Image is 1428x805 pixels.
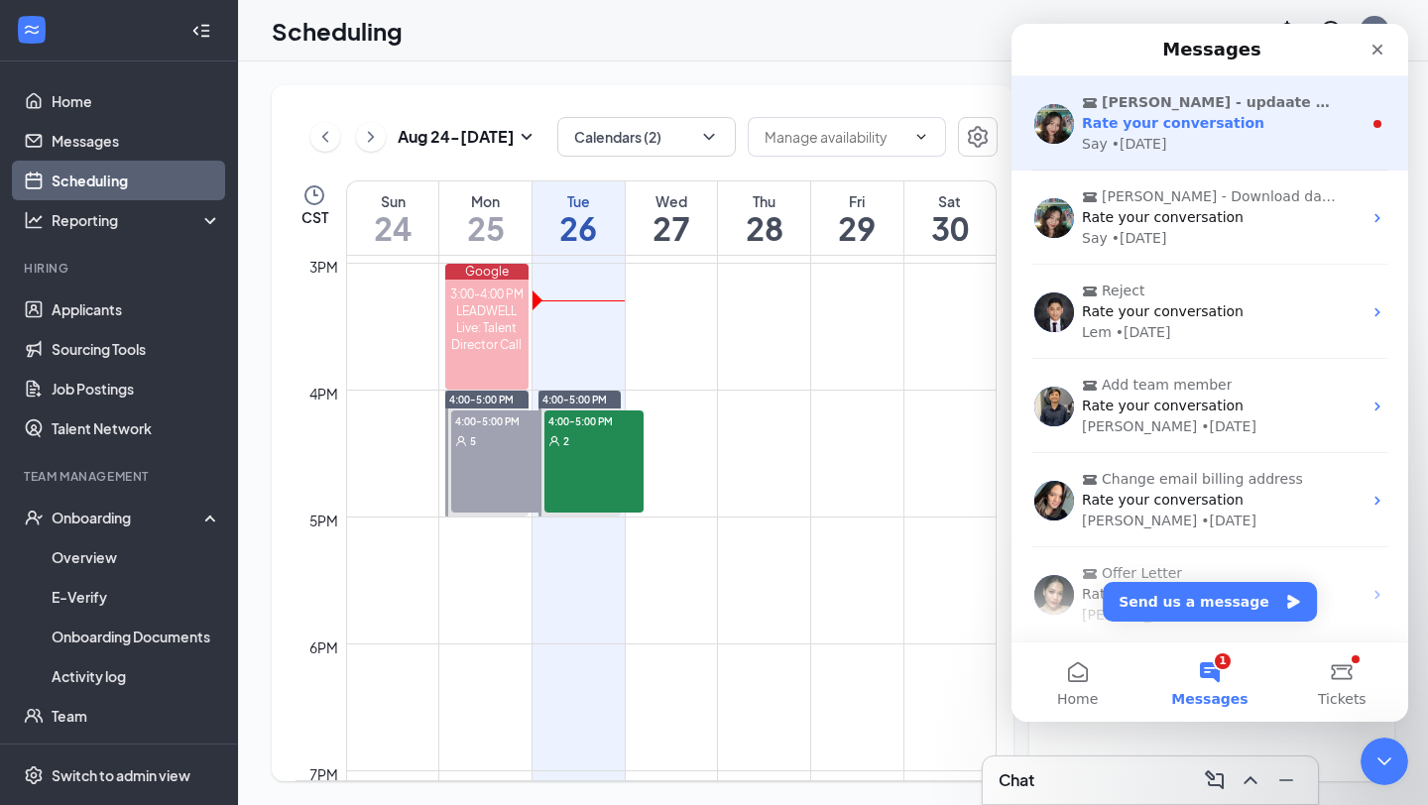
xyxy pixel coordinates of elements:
[811,211,903,245] h1: 29
[52,329,221,369] a: Sourcing Tools
[455,435,467,447] svg: User
[22,20,42,40] svg: WorkstreamLogo
[24,765,44,785] svg: Settings
[305,383,342,404] div: 4pm
[305,636,342,658] div: 6pm
[449,393,514,406] span: 4:00-5:00 PM
[305,256,342,278] div: 3pm
[347,191,438,211] div: Sun
[470,434,476,448] span: 5
[52,696,221,736] a: Team
[52,656,221,696] a: Activity log
[361,125,381,149] svg: ChevronRight
[1270,764,1302,796] button: Minimize
[533,181,625,255] a: August 26, 2025
[718,181,810,255] a: August 28, 2025
[958,117,998,157] button: Settings
[1274,768,1298,792] svg: Minimize
[439,181,532,255] a: August 25, 2025
[1319,19,1343,43] svg: QuestionInfo
[347,211,438,245] h1: 24
[24,468,217,485] div: Team Management
[52,121,221,161] a: Messages
[1361,738,1408,785] iframe: Intercom live chat
[305,510,342,531] div: 5pm
[626,191,718,211] div: Wed
[439,211,532,245] h1: 25
[811,191,903,211] div: Fri
[315,125,335,149] svg: ChevronLeft
[52,508,204,527] div: Onboarding
[52,81,221,121] a: Home
[398,126,515,148] h3: Aug 24 - [DATE]
[699,127,719,147] svg: ChevronDown
[515,125,538,149] svg: SmallChevronDown
[904,181,996,255] a: August 30, 2025
[765,126,905,148] input: Manage availability
[24,260,217,277] div: Hiring
[24,210,44,230] svg: Analysis
[301,207,328,227] span: CST
[913,129,929,145] svg: ChevronDown
[52,765,190,785] div: Switch to admin view
[439,191,532,211] div: Mon
[347,181,438,255] a: August 24, 2025
[542,393,607,406] span: 4:00-5:00 PM
[1368,22,1381,39] div: LS
[451,410,550,430] span: 4:00-5:00 PM
[52,408,221,448] a: Talent Network
[548,435,560,447] svg: User
[999,769,1034,791] h3: Chat
[563,434,569,448] span: 2
[557,117,736,157] button: Calendars (2)ChevronDown
[52,289,221,329] a: Applicants
[544,410,644,430] span: 4:00-5:00 PM
[272,14,403,48] h1: Scheduling
[52,537,221,577] a: Overview
[356,122,386,152] button: ChevronRight
[302,183,326,207] svg: Clock
[305,763,342,785] div: 7pm
[718,191,810,211] div: Thu
[904,191,996,211] div: Sat
[626,181,718,255] a: August 27, 2025
[52,369,221,408] a: Job Postings
[191,21,211,41] svg: Collapse
[445,286,528,302] div: 3:00-4:00 PM
[1199,764,1231,796] button: ComposeMessage
[24,508,44,527] svg: UserCheck
[1235,764,1266,796] button: ChevronUp
[52,617,221,656] a: Onboarding Documents
[904,211,996,245] h1: 30
[626,211,718,245] h1: 27
[52,161,221,200] a: Scheduling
